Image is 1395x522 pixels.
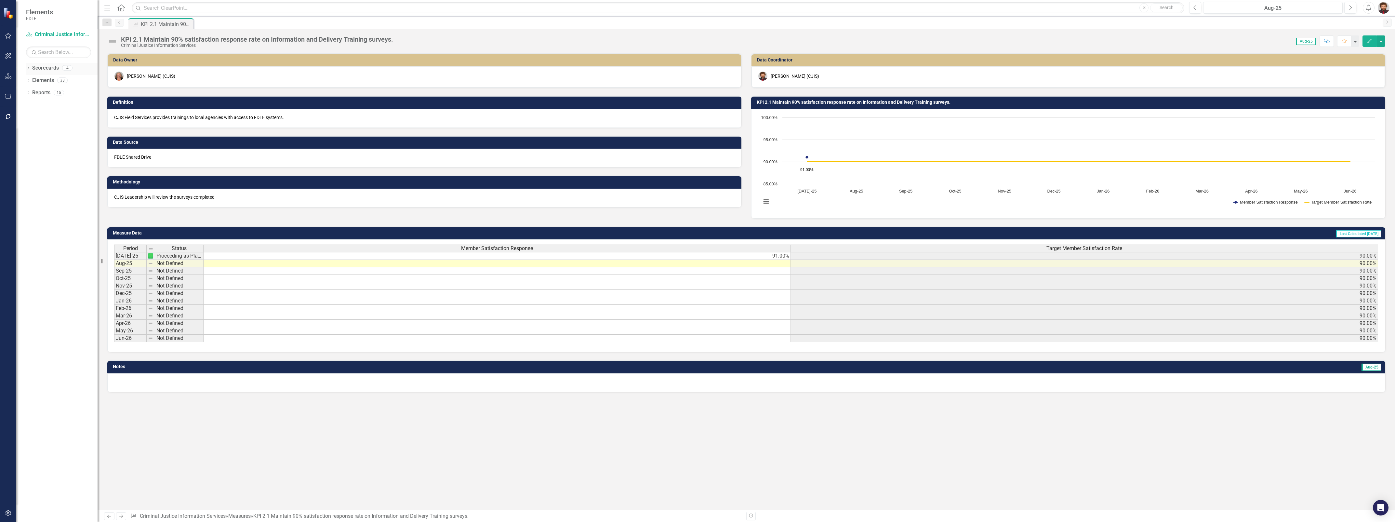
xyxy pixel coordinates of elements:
img: 8DAGhfEEPCf229AAAAAElFTkSuQmCC [148,276,153,281]
td: 90.00% [791,312,1378,320]
div: Open Intercom Messenger [1373,500,1388,515]
span: Aug-25 [1296,38,1316,45]
g: Member Satisfaction Response, line 1 of 2 with 12 data points. [806,156,808,158]
h3: Notes [113,364,590,369]
text: Sep-25 [899,189,912,194]
input: Search Below... [26,47,91,58]
button: Show Target Member Satisfaction Rate [1305,200,1372,205]
td: Aug-25 [114,260,147,267]
td: Mar-26 [114,312,147,320]
text: Target Member Satisfaction Rate [1311,200,1372,205]
img: 8DAGhfEEPCf229AAAAAElFTkSuQmCC [148,321,153,326]
span: Elements [26,8,53,16]
h3: Data Owner [113,58,738,62]
small: FDLE [26,16,53,21]
td: Not Defined [155,275,204,282]
text: Member Satisfaction Response [1240,200,1298,205]
svg: Interactive chart [758,114,1378,212]
td: Feb-26 [114,305,147,312]
td: 90.00% [791,297,1378,305]
a: Criminal Justice Information Services [26,31,91,38]
td: Not Defined [155,267,204,275]
h3: Data Coordinator [757,58,1382,62]
button: Search [1150,3,1183,12]
td: Not Defined [155,282,204,290]
div: Aug-25 [1205,4,1340,12]
button: Aug-25 [1203,2,1343,14]
img: 8DAGhfEEPCf229AAAAAElFTkSuQmCC [148,298,153,303]
img: 8DAGhfEEPCf229AAAAAElFTkSuQmCC [148,268,153,274]
td: Sep-25 [114,267,147,275]
span: Target Member Satisfaction Rate [1046,246,1122,251]
td: Not Defined [155,297,204,305]
div: » » [130,513,741,520]
td: 91.00% [204,252,791,260]
td: 90.00% [791,335,1378,342]
a: Reports [32,89,50,97]
text: [DATE]-25 [798,189,817,194]
p: CJIS Field Services provides trainings to local agencies with access to FDLE systems. [114,114,735,121]
img: 8DAGhfEEPCf229AAAAAElFTkSuQmCC [148,328,153,333]
img: Christopher Kenworthy [758,72,767,81]
td: Not Defined [155,312,204,320]
g: Target Member Satisfaction Rate, line 2 of 2 with 12 data points. [806,160,1352,163]
td: 90.00% [791,282,1378,290]
span: Search [1160,5,1174,10]
a: Criminal Justice Information Services [140,513,226,519]
td: Jun-26 [114,335,147,342]
div: 4 [62,65,73,71]
text: Oct-25 [949,189,961,194]
td: Not Defined [155,260,204,267]
td: 90.00% [791,260,1378,267]
text: Nov-25 [998,189,1011,194]
div: [PERSON_NAME] (CJIS) [127,73,175,79]
img: Not Defined [107,36,118,47]
td: Not Defined [155,335,204,342]
div: 33 [57,78,68,83]
td: 90.00% [791,327,1378,335]
img: 8DAGhfEEPCf229AAAAAElFTkSuQmCC [148,306,153,311]
td: Jan-26 [114,297,147,305]
img: 8DAGhfEEPCf229AAAAAElFTkSuQmCC [148,336,153,341]
td: Oct-25 [114,275,147,282]
a: Measures [228,513,251,519]
td: Not Defined [155,320,204,327]
span: Last Calculated [DATE] [1336,230,1381,237]
text: 100.00% [761,115,777,120]
div: Criminal Justice Information Services [121,43,393,48]
text: Dec-25 [1047,189,1060,194]
td: Not Defined [155,305,204,312]
text: Apr-26 [1245,189,1257,194]
td: 90.00% [791,267,1378,275]
h3: Data Source [113,140,738,145]
img: 8DAGhfEEPCf229AAAAAElFTkSuQmCC [148,261,153,266]
text: Mar-26 [1195,189,1209,194]
td: 90.00% [791,275,1378,282]
div: [PERSON_NAME] (CJIS) [771,73,819,79]
td: 90.00% [791,305,1378,312]
td: Apr-26 [114,320,147,327]
text: 85.00% [764,181,777,186]
h3: Methodology [113,180,738,184]
img: ClearPoint Strategy [3,7,15,19]
img: 8DAGhfEEPCf229AAAAAElFTkSuQmCC [148,291,153,296]
td: 90.00% [791,290,1378,297]
img: AUsQyScrxTE5AAAAAElFTkSuQmCC [148,253,153,259]
td: 90.00% [791,320,1378,327]
text: 95.00% [764,137,777,142]
td: May-26 [114,327,147,335]
text: Aug-25 [850,189,863,194]
td: Dec-25 [114,290,147,297]
img: 8DAGhfEEPCf229AAAAAElFTkSuQmCC [148,246,153,251]
img: April Haupt [114,72,124,81]
text: Feb-26 [1146,189,1159,194]
img: 8DAGhfEEPCf229AAAAAElFTkSuQmCC [148,283,153,288]
div: 15 [54,90,64,95]
span: Status [172,246,187,251]
img: Christopher Kenworthy [1378,2,1389,14]
td: 90.00% [791,252,1378,260]
div: KPI 2.1 Maintain 90% satisfaction response rate on Information and Delivery Training surveys. [121,36,393,43]
button: View chart menu, Chart [762,197,771,206]
text: Jun-26 [1344,189,1357,194]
